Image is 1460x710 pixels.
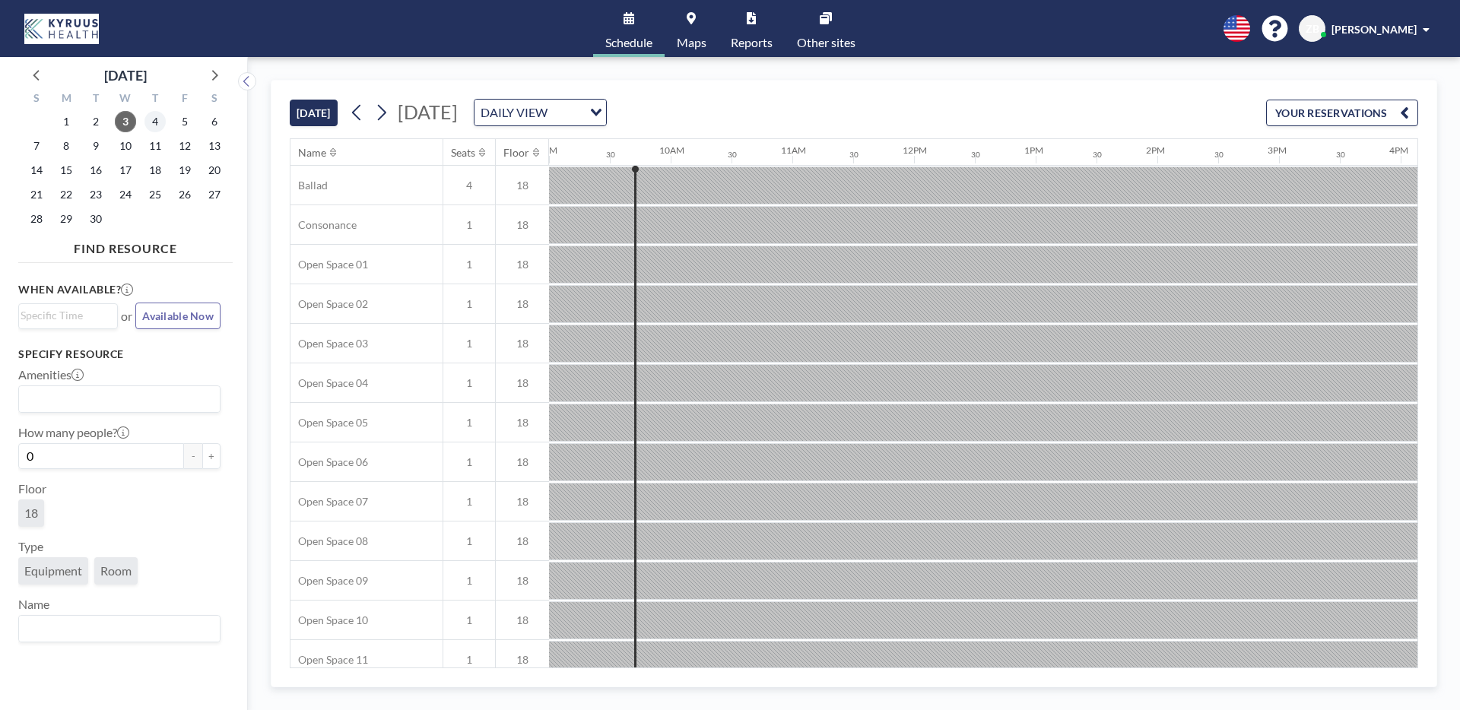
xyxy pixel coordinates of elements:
[174,111,195,132] span: Friday, September 5, 2025
[496,376,549,390] span: 18
[21,389,211,409] input: Search for option
[19,616,220,642] div: Search for option
[204,111,225,132] span: Saturday, September 6, 2025
[1336,150,1345,160] div: 30
[18,539,43,554] label: Type
[496,534,549,548] span: 18
[290,613,368,627] span: Open Space 10
[174,135,195,157] span: Friday, September 12, 2025
[56,184,77,205] span: Monday, September 22, 2025
[903,144,927,156] div: 12PM
[605,36,652,49] span: Schedule
[19,304,117,327] div: Search for option
[142,309,214,322] span: Available Now
[81,90,111,109] div: T
[121,309,132,324] span: or
[496,179,549,192] span: 18
[797,36,855,49] span: Other sites
[298,146,326,160] div: Name
[443,653,495,667] span: 1
[1024,144,1043,156] div: 1PM
[1266,100,1418,126] button: YOUR RESERVATIONS
[85,208,106,230] span: Tuesday, September 30, 2025
[115,135,136,157] span: Wednesday, September 10, 2025
[290,574,368,588] span: Open Space 09
[199,90,229,109] div: S
[18,425,129,440] label: How many people?
[606,150,615,160] div: 30
[140,90,170,109] div: T
[56,111,77,132] span: Monday, September 1, 2025
[290,376,368,390] span: Open Space 04
[111,90,141,109] div: W
[496,416,549,429] span: 18
[26,160,47,181] span: Sunday, September 14, 2025
[18,481,46,496] label: Floor
[1214,150,1224,160] div: 30
[56,160,77,181] span: Monday, September 15, 2025
[19,386,220,412] div: Search for option
[144,135,166,157] span: Thursday, September 11, 2025
[115,160,136,181] span: Wednesday, September 17, 2025
[18,367,84,382] label: Amenities
[144,184,166,205] span: Thursday, September 25, 2025
[496,455,549,469] span: 18
[85,184,106,205] span: Tuesday, September 23, 2025
[443,495,495,509] span: 1
[443,258,495,271] span: 1
[781,144,806,156] div: 11AM
[184,443,202,469] button: -
[144,111,166,132] span: Thursday, September 4, 2025
[52,90,81,109] div: M
[474,100,606,125] div: Search for option
[85,160,106,181] span: Tuesday, September 16, 2025
[496,653,549,667] span: 18
[677,36,706,49] span: Maps
[496,574,549,588] span: 18
[18,597,49,612] label: Name
[443,455,495,469] span: 1
[22,90,52,109] div: S
[26,208,47,230] span: Sunday, September 28, 2025
[174,184,195,205] span: Friday, September 26, 2025
[56,208,77,230] span: Monday, September 29, 2025
[24,563,82,578] span: Equipment
[174,160,195,181] span: Friday, September 19, 2025
[18,347,221,361] h3: Specify resource
[496,495,549,509] span: 18
[290,495,368,509] span: Open Space 07
[496,337,549,350] span: 18
[115,111,136,132] span: Wednesday, September 3, 2025
[104,65,147,86] div: [DATE]
[496,297,549,311] span: 18
[478,103,551,122] span: DAILY VIEW
[202,443,221,469] button: +
[204,135,225,157] span: Saturday, September 13, 2025
[443,534,495,548] span: 1
[1093,150,1102,160] div: 30
[443,613,495,627] span: 1
[1331,23,1417,36] span: [PERSON_NAME]
[290,337,368,350] span: Open Space 03
[290,100,338,126] button: [DATE]
[100,563,132,578] span: Room
[26,184,47,205] span: Sunday, September 21, 2025
[290,218,357,232] span: Consonance
[56,135,77,157] span: Monday, September 8, 2025
[204,160,225,181] span: Saturday, September 20, 2025
[290,297,368,311] span: Open Space 02
[290,653,368,667] span: Open Space 11
[18,235,233,256] h4: FIND RESOURCE
[552,103,581,122] input: Search for option
[728,150,737,160] div: 30
[443,218,495,232] span: 1
[1268,144,1287,156] div: 3PM
[443,179,495,192] span: 4
[290,455,368,469] span: Open Space 06
[85,111,106,132] span: Tuesday, September 2, 2025
[26,135,47,157] span: Sunday, September 7, 2025
[24,14,99,44] img: organization-logo
[204,184,225,205] span: Saturday, September 27, 2025
[731,36,773,49] span: Reports
[170,90,199,109] div: F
